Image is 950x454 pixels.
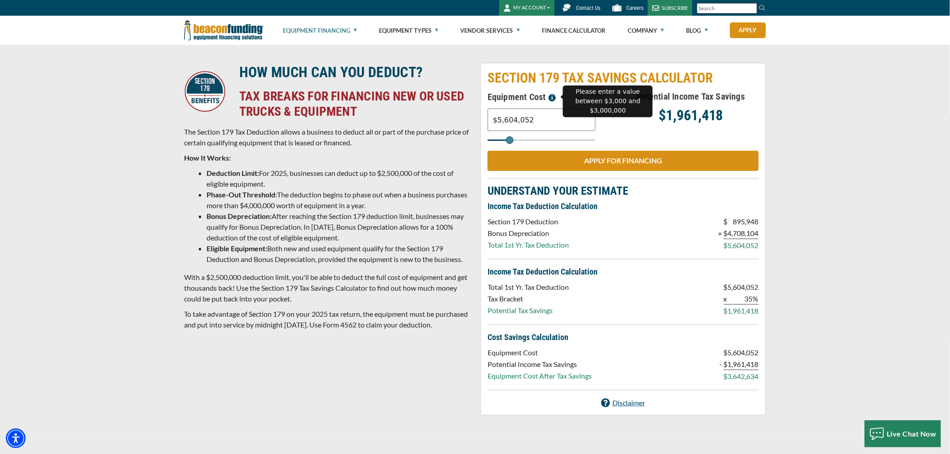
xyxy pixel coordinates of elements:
[283,16,357,45] a: Equipment Financing
[488,371,592,381] p: Equipment Cost After Tax Savings
[184,16,264,45] img: Beacon Funding Corporation logo
[720,359,722,370] p: -
[724,347,728,358] p: $
[728,347,759,358] p: 5,604,052
[207,211,470,243] li: After reaching the Section 179 deduction limit, businesses may qualify for Bonus Depreciation. In...
[728,240,759,251] p: 5,604,052
[697,3,757,13] input: Search
[623,110,759,121] p: $1,961,418
[184,153,231,162] strong: How It Works:
[549,94,556,101] img: section-179-tooltip
[488,90,623,104] h5: Equipment Cost
[184,309,470,330] p: To take advantage of Section 179 on your 2025 tax return, the equipment must be purchased and put...
[207,189,470,211] li: The deduction begins to phase out when a business purchases more than $4,000,000 worth of equipme...
[488,293,569,304] p: Tax Bracket
[207,243,470,265] li: Both new and used equipment qualify for the Section 179 Deduction and Bonus Depreciation, provide...
[728,293,759,305] p: 35%
[488,109,595,131] input: Text field
[488,282,569,292] p: Total 1st Yr. Tax Deduction
[379,16,438,45] a: Equipment Types
[724,371,728,382] p: $
[488,359,592,370] p: Potential Income Tax Savings
[728,359,759,370] p: 1,961,418
[488,70,759,86] p: SECTION 179 TAX SAVINGS CALCULATOR
[728,282,759,292] p: 5,604,052
[6,428,26,448] div: Accessibility Menu
[724,216,728,227] p: $
[728,306,759,316] p: 1,961,418
[461,16,520,45] a: Vendor Services
[488,201,759,212] p: Income Tax Deduction Calculation
[628,16,664,45] a: Company
[488,186,759,196] p: UNDERSTAND YOUR ESTIMATE
[488,347,592,358] p: Equipment Cost
[730,22,766,38] a: Apply
[718,228,722,239] p: +
[184,272,470,304] p: With a $2,500,000 deduction limit, you'll be able to deduct the full cost of equipment and get th...
[488,305,569,316] p: Potential Tax Savings
[728,216,759,227] p: 895,948
[576,5,600,11] span: Contact Us
[488,228,569,239] p: Bonus Depreciation
[724,359,728,370] p: $
[207,212,272,220] strong: Bonus Depreciation:
[542,16,606,45] a: Finance Calculator
[563,86,653,118] div: Please enter a value between $3,000 and $3,000,000
[207,190,277,199] strong: Phase-Out Threshold:
[546,90,559,104] button: Please enter a value between $3,000 and $3,000,000
[887,429,937,438] span: Live Chat Now
[239,89,469,119] h4: TAX BREAKS FOR FINANCING NEW OR USED TRUCKS & EQUIPMENT
[488,140,595,141] input: Select range
[207,168,470,189] li: For 2025, businesses can deduct up to $2,500,000 of the cost of eligible equipment.
[488,266,759,277] p: Income Tax Deduction Calculation
[612,397,645,408] p: Disclaimer
[184,127,470,148] p: The Section 179 Tax Deduction allows a business to deduct all or part of the purchase price of ce...
[601,397,645,408] a: Disclaimer
[748,5,755,12] a: Clear search text
[759,4,766,11] img: Search
[724,293,728,305] p: x
[724,306,728,316] p: $
[185,71,225,112] img: Circular logo featuring "SECTION 179" at the top and "BENEFITS" at the bottom, with a star in the...
[728,228,759,239] p: 4,708,104
[686,16,708,45] a: Blog
[488,240,569,250] p: Total 1st Yr. Tax Deduction
[239,63,469,81] h3: HOW MUCH CAN YOU DEDUCT?
[724,240,728,251] p: $
[207,169,259,177] strong: Deduction Limit:
[488,216,569,227] p: Section 179 Deduction
[488,332,759,343] p: Cost Savings Calculation
[207,244,267,253] strong: Eligible Equipment:
[728,371,759,382] p: 3,642,634
[865,420,941,447] button: Live Chat Now
[623,90,759,103] h5: Potential Income Tax Savings
[626,5,643,11] span: Careers
[724,228,728,239] p: $
[724,282,728,292] p: $
[488,151,759,171] a: APPLY FOR FINANCING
